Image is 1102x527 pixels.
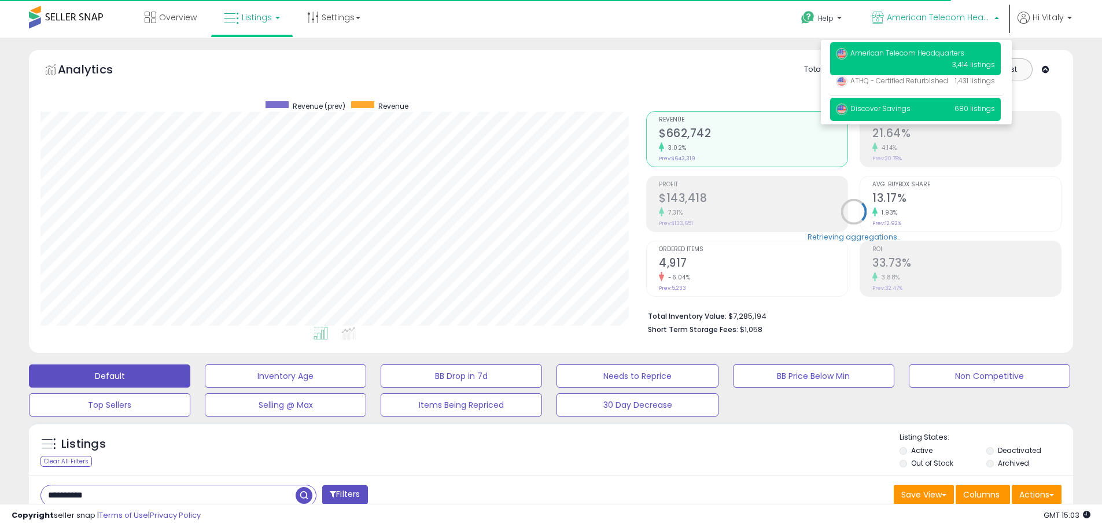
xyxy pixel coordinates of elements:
button: Columns [956,485,1010,504]
span: Revenue (prev) [293,101,345,111]
button: Actions [1012,485,1062,504]
p: Listing States: [900,432,1073,443]
button: Non Competitive [909,364,1070,388]
span: ATHQ - Certified Refurbished [836,76,948,86]
a: Help [792,2,853,38]
img: usa.png [836,104,847,115]
span: American Telecom Headquarters [836,48,964,58]
span: Overview [159,12,197,23]
img: usa.png [836,76,847,87]
span: American Telecom Headquarters [887,12,991,23]
h5: Listings [61,436,106,452]
button: Filters [322,485,367,505]
span: Hi Vitaly [1033,12,1064,23]
img: usa.png [836,48,847,60]
div: Clear All Filters [40,456,92,467]
button: Needs to Reprice [556,364,718,388]
div: Totals For [804,64,849,75]
span: 2025-08-13 15:03 GMT [1044,510,1090,521]
button: Inventory Age [205,364,366,388]
span: Help [818,13,834,23]
div: Retrieving aggregations.. [808,231,901,242]
a: Privacy Policy [150,510,201,521]
label: Active [911,445,933,455]
label: Archived [998,458,1029,468]
button: Items Being Repriced [381,393,542,417]
button: Save View [894,485,954,504]
button: BB Drop in 7d [381,364,542,388]
span: 680 listings [954,104,995,113]
span: Listings [242,12,272,23]
span: Revenue [378,101,408,111]
strong: Copyright [12,510,54,521]
a: Terms of Use [99,510,148,521]
span: 3,414 listings [952,60,995,69]
button: Default [29,364,190,388]
button: Top Sellers [29,393,190,417]
button: 30 Day Decrease [556,393,718,417]
i: Get Help [801,10,815,25]
div: seller snap | | [12,510,201,521]
button: Selling @ Max [205,393,366,417]
button: BB Price Below Min [733,364,894,388]
a: Hi Vitaly [1018,12,1072,38]
h5: Analytics [58,61,135,80]
span: Discover Savings [836,104,911,113]
label: Out of Stock [911,458,953,468]
span: 1,431 listings [955,76,995,86]
label: Deactivated [998,445,1041,455]
span: Columns [963,489,1000,500]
